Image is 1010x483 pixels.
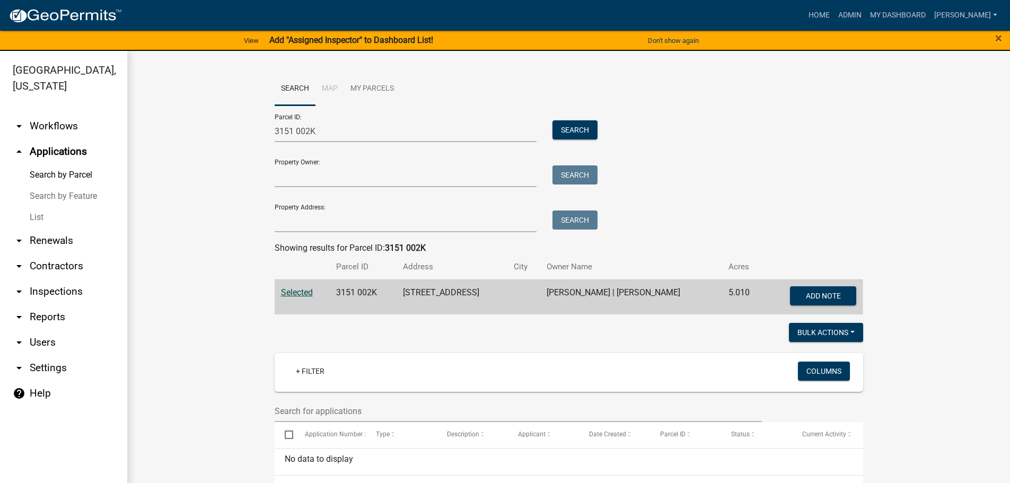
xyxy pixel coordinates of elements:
datatable-header-cell: Current Activity [792,422,863,447]
th: Address [397,254,507,279]
button: Add Note [790,286,856,305]
datatable-header-cell: Application Number [295,422,366,447]
button: Search [552,120,598,139]
td: [PERSON_NAME] | [PERSON_NAME] [540,279,722,314]
datatable-header-cell: Applicant [508,422,579,447]
i: arrow_drop_up [13,145,25,158]
td: [STREET_ADDRESS] [397,279,507,314]
datatable-header-cell: Select [275,422,295,447]
i: arrow_drop_down [13,234,25,247]
button: Search [552,165,598,185]
datatable-header-cell: Description [437,422,508,447]
a: + Filter [287,362,333,381]
a: My Parcels [344,72,400,106]
strong: 3151 002K [385,243,426,253]
button: Bulk Actions [789,323,863,342]
span: × [995,31,1002,46]
button: Don't show again [644,32,703,49]
i: arrow_drop_down [13,336,25,349]
i: arrow_drop_down [13,260,25,273]
a: Admin [834,5,866,25]
span: Type [376,431,390,438]
td: 3151 002K [330,279,397,314]
span: Parcel ID [660,431,686,438]
i: help [13,387,25,400]
a: View [240,32,263,49]
datatable-header-cell: Status [721,422,792,447]
i: arrow_drop_down [13,285,25,298]
span: Description [447,431,479,438]
i: arrow_drop_down [13,120,25,133]
a: [PERSON_NAME] [930,5,1002,25]
span: Date Created [589,431,626,438]
a: Search [275,72,315,106]
datatable-header-cell: Parcel ID [650,422,721,447]
span: Applicant [518,431,546,438]
span: Add Note [806,291,841,300]
button: Search [552,210,598,230]
datatable-header-cell: Type [366,422,437,447]
i: arrow_drop_down [13,362,25,374]
th: Owner Name [540,254,722,279]
td: 5.010 [722,279,765,314]
th: Acres [722,254,765,279]
th: City [507,254,540,279]
i: arrow_drop_down [13,311,25,323]
div: No data to display [275,449,863,475]
th: Parcel ID [330,254,397,279]
span: Status [731,431,750,438]
a: Home [804,5,834,25]
span: Current Activity [802,431,846,438]
a: Selected [281,287,313,297]
button: Close [995,32,1002,45]
strong: Add "Assigned Inspector" to Dashboard List! [269,35,433,45]
a: My Dashboard [866,5,930,25]
button: Columns [798,362,850,381]
span: Application Number [305,431,363,438]
div: Showing results for Parcel ID: [275,242,863,254]
datatable-header-cell: Date Created [579,422,650,447]
input: Search for applications [275,400,762,422]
